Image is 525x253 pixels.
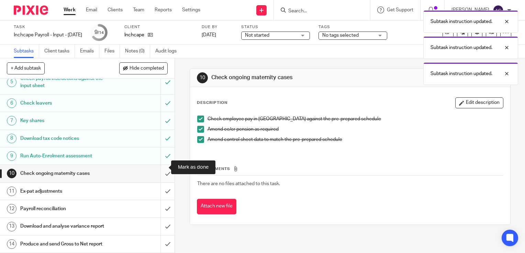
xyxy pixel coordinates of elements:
[20,239,109,249] h1: Produce and send Gross to Net report
[202,24,233,30] label: Due by
[14,24,82,30] label: Task
[7,134,16,143] div: 8
[98,31,104,35] small: /14
[197,167,230,171] span: Attachments
[431,44,492,51] p: Subtask instruction updated.
[14,45,39,58] a: Subtasks
[182,7,200,13] a: Settings
[197,72,208,83] div: 10
[14,32,82,38] div: Inchcape Payroll - Input - August 2025
[208,126,503,133] p: Amend ee/er pension as required
[245,33,269,38] span: Not started
[130,66,164,71] span: Hide completed
[20,151,109,161] h1: Run Auto-Enrolment assessment
[20,168,109,179] h1: Check ongoing maternity cases
[7,151,16,161] div: 9
[64,7,76,13] a: Work
[7,239,16,249] div: 14
[155,7,172,13] a: Reports
[20,221,109,231] h1: Download and analyse variance report
[7,77,16,87] div: 5
[124,24,193,30] label: Client
[155,45,182,58] a: Audit logs
[7,186,16,196] div: 11
[20,98,109,108] h1: Check leavers
[493,5,504,16] img: svg%3E
[14,32,82,38] div: Inchcape Payroll - Input - [DATE]
[20,186,109,196] h1: Ex-pat adjustments
[197,199,236,214] button: Attach new file
[208,116,503,122] p: Check employee pay in [GEOGRAPHIC_DATA] against the pre-prepared schedule
[211,74,365,81] h1: Check ongoing maternity cases
[202,33,216,37] span: [DATE]
[119,62,168,74] button: Hide completed
[431,70,492,77] p: Subtask instruction updated.
[14,5,48,15] img: Pixie
[197,100,227,106] p: Description
[197,181,280,186] span: There are no files attached to this task.
[431,18,492,25] p: Subtask instruction updated.
[208,136,503,143] p: Amend control sheet data to match the pre-prepared schedule
[20,133,109,144] h1: Download tax code notices
[124,32,144,38] p: Inchcape
[241,24,310,30] label: Status
[94,28,104,36] div: 9
[7,222,16,231] div: 13
[104,45,120,58] a: Files
[7,204,16,214] div: 12
[7,169,16,178] div: 10
[7,98,16,108] div: 6
[108,7,123,13] a: Clients
[133,7,144,13] a: Team
[7,62,45,74] button: + Add subtask
[20,73,109,91] h1: Check payroll instructions against the input sheet
[455,97,503,108] button: Edit description
[7,116,16,125] div: 7
[20,204,109,214] h1: Payroll reconciliation
[44,45,75,58] a: Client tasks
[80,45,99,58] a: Emails
[125,45,150,58] a: Notes (0)
[86,7,97,13] a: Email
[20,116,109,126] h1: Key shares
